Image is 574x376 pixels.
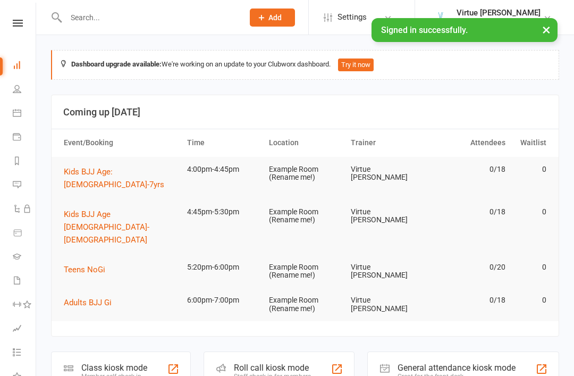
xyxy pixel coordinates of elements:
[346,199,428,233] td: Virtue [PERSON_NAME]
[510,288,551,313] td: 0
[346,255,428,288] td: Virtue [PERSON_NAME]
[510,157,551,182] td: 0
[510,255,551,280] td: 0
[182,157,264,182] td: 4:00pm-4:45pm
[182,255,264,280] td: 5:20pm-6:00pm
[71,60,162,68] strong: Dashboard upgrade available:
[250,9,295,27] button: Add
[64,265,105,274] span: Teens NoGi
[81,363,147,373] div: Class kiosk mode
[13,78,37,102] a: People
[64,210,149,245] span: Kids BJJ Age [DEMOGRAPHIC_DATA]-[DEMOGRAPHIC_DATA]
[64,167,164,189] span: Kids BJJ Age: [DEMOGRAPHIC_DATA]-7yrs
[457,18,541,27] div: Virtue [PERSON_NAME]
[346,157,428,190] td: Virtue [PERSON_NAME]
[13,222,37,246] a: Product Sales
[264,157,346,190] td: Example Room (Rename me!)
[264,199,346,233] td: Example Room (Rename me!)
[428,288,510,313] td: 0/18
[63,10,236,25] input: Search...
[398,363,516,373] div: General attendance kiosk mode
[13,54,37,78] a: Dashboard
[64,165,178,191] button: Kids BJJ Age: [DEMOGRAPHIC_DATA]-7yrs
[428,157,510,182] td: 0/18
[346,288,428,321] td: Virtue [PERSON_NAME]
[537,18,556,41] button: ×
[64,208,178,246] button: Kids BJJ Age [DEMOGRAPHIC_DATA]-[DEMOGRAPHIC_DATA]
[510,129,551,156] th: Waitlist
[63,107,547,118] h3: Coming up [DATE]
[428,199,510,224] td: 0/18
[234,363,311,373] div: Roll call kiosk mode
[428,255,510,280] td: 0/20
[13,150,37,174] a: Reports
[51,50,559,80] div: We're working on an update to your Clubworx dashboard.
[182,129,264,156] th: Time
[64,296,119,309] button: Adults BJJ Gi
[64,263,113,276] button: Teens NoGi
[59,129,182,156] th: Event/Booking
[381,25,468,35] span: Signed in successfully.
[346,129,428,156] th: Trainer
[264,288,346,321] td: Example Room (Rename me!)
[13,317,37,341] a: Assessments
[182,288,264,313] td: 6:00pm-7:00pm
[182,199,264,224] td: 4:45pm-5:30pm
[428,129,510,156] th: Attendees
[337,5,367,29] span: Settings
[264,255,346,288] td: Example Room (Rename me!)
[13,102,37,126] a: Calendar
[268,13,282,22] span: Add
[430,7,451,28] img: thumb_image1658196043.png
[457,8,541,18] div: Virtue [PERSON_NAME]
[13,126,37,150] a: Payments
[510,199,551,224] td: 0
[64,298,112,307] span: Adults BJJ Gi
[338,59,374,71] button: Try it now
[264,129,346,156] th: Location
